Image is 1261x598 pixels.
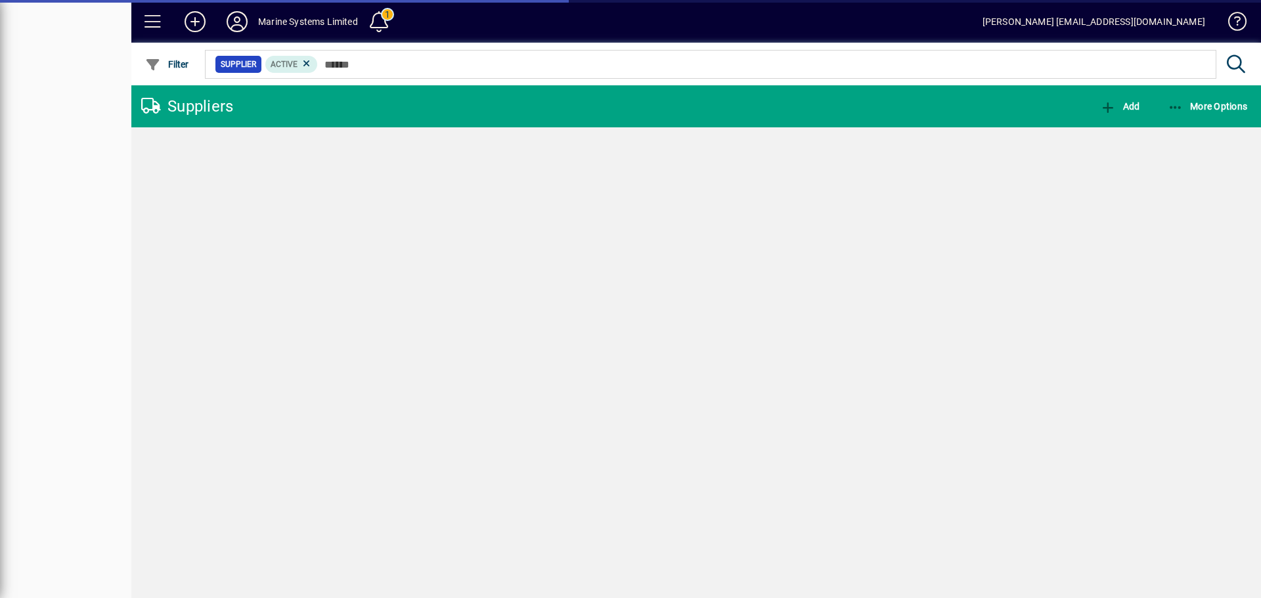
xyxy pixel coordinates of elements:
[141,96,233,117] div: Suppliers
[271,60,298,69] span: Active
[265,56,318,73] mat-chip: Activation Status: Active
[216,10,258,33] button: Profile
[1100,101,1139,112] span: Add
[258,11,358,32] div: Marine Systems Limited
[221,58,256,71] span: Supplier
[1218,3,1245,45] a: Knowledge Base
[1097,95,1143,118] button: Add
[174,10,216,33] button: Add
[145,59,189,70] span: Filter
[1168,101,1248,112] span: More Options
[983,11,1205,32] div: [PERSON_NAME] [EMAIL_ADDRESS][DOMAIN_NAME]
[1164,95,1251,118] button: More Options
[142,53,192,76] button: Filter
